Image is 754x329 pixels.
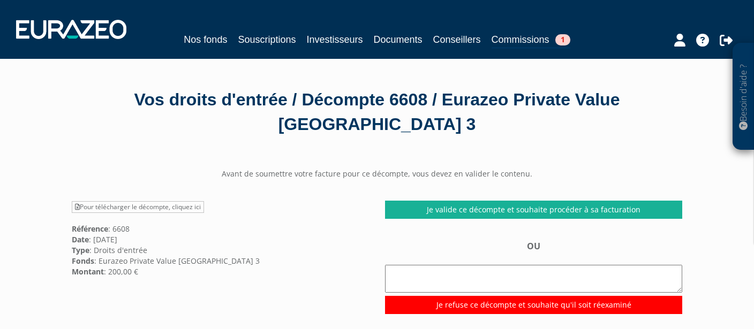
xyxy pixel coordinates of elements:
div: Vos droits d'entrée / Décompte 6608 / Eurazeo Private Value [GEOGRAPHIC_DATA] 3 [72,88,682,136]
p: Besoin d'aide ? [737,49,750,145]
a: Conseillers [433,32,481,47]
a: Documents [374,32,423,47]
center: Avant de soumettre votre facture pour ce décompte, vous devez en valider le contenu. [64,169,690,179]
strong: Date [72,234,89,244]
a: Commissions1 [492,32,570,49]
img: 1732889491-logotype_eurazeo_blanc_rvb.png [16,20,126,39]
strong: Référence [72,224,108,234]
strong: Type [72,245,89,255]
span: 1 [555,34,570,45]
div: : 6608 : [DATE] : Droits d'entrée : Eurazeo Private Value [GEOGRAPHIC_DATA] 3 : 200,00 € [64,201,377,277]
a: Je valide ce décompte et souhaite procéder à sa facturation [385,201,682,219]
a: Souscriptions [238,32,296,47]
a: Pour télécharger le décompte, cliquez ici [72,201,204,213]
strong: Montant [72,266,104,277]
input: Je refuse ce décompte et souhaite qu'il soit réexaminé [385,296,682,314]
a: Nos fonds [184,32,227,47]
strong: Fonds [72,256,94,266]
div: OU [385,240,682,313]
a: Investisseurs [306,32,363,47]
